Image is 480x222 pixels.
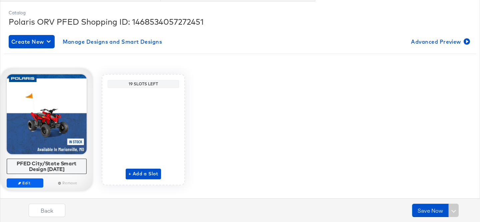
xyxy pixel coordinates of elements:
div: PFED City/State Smart Design [DATE] [9,160,85,172]
button: Save Now [412,204,449,217]
button: Create New [9,35,55,48]
span: + Add a Slot [128,170,158,178]
button: Edit [7,178,43,188]
div: 19 Slots Left [109,81,177,87]
button: + Add a Slot [126,169,161,179]
div: Polaris ORV PFED Shopping ID: 1468534057272451 [9,16,471,27]
div: Catalog [9,10,471,16]
button: Back [29,204,65,217]
button: Advanced Preview [408,35,471,48]
span: Edit [10,180,40,185]
span: Manage Designs and Smart Designs [63,37,162,46]
button: Manage Designs and Smart Designs [60,35,165,48]
span: Create New [11,37,52,46]
span: Advanced Preview [411,37,469,46]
